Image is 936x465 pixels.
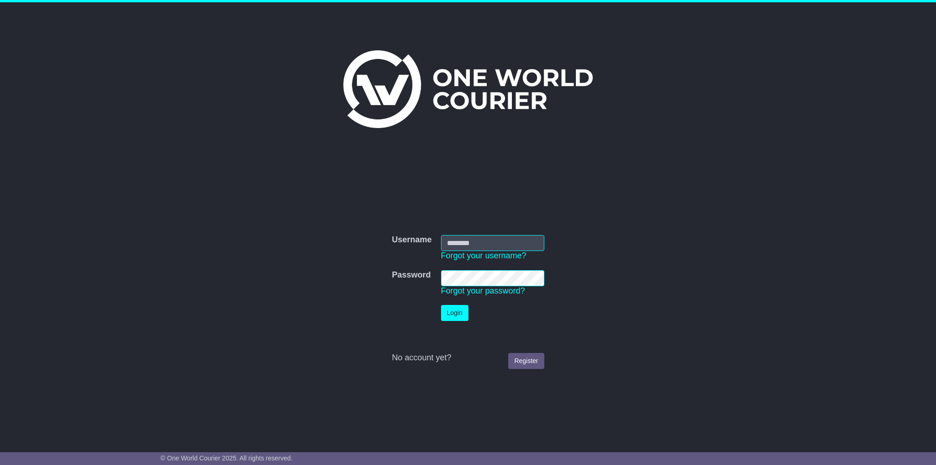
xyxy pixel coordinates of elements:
[392,270,431,280] label: Password
[441,251,526,260] a: Forgot your username?
[392,353,544,363] div: No account yet?
[508,353,544,369] a: Register
[441,286,525,295] a: Forgot your password?
[343,50,593,128] img: One World
[160,454,292,462] span: © One World Courier 2025. All rights reserved.
[441,305,468,321] button: Login
[392,235,431,245] label: Username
